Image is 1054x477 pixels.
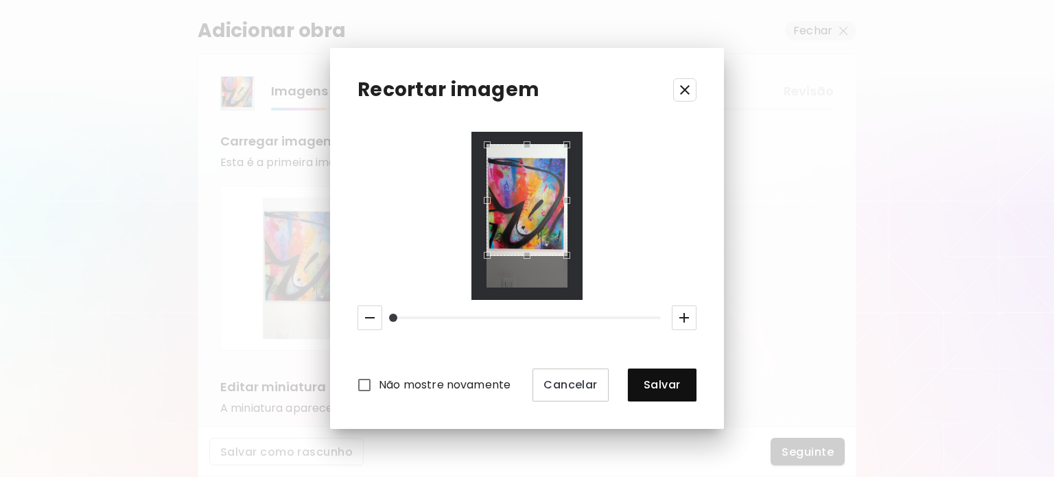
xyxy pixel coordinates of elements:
[487,144,567,256] div: Use the arrow keys to move the crop selection area
[379,377,511,393] span: Não mostre novamente
[639,377,686,392] span: Salvar
[543,377,598,392] span: Cancelar
[358,75,539,104] p: Recortar imagem
[628,369,696,402] button: Salvar
[532,369,609,402] button: Cancelar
